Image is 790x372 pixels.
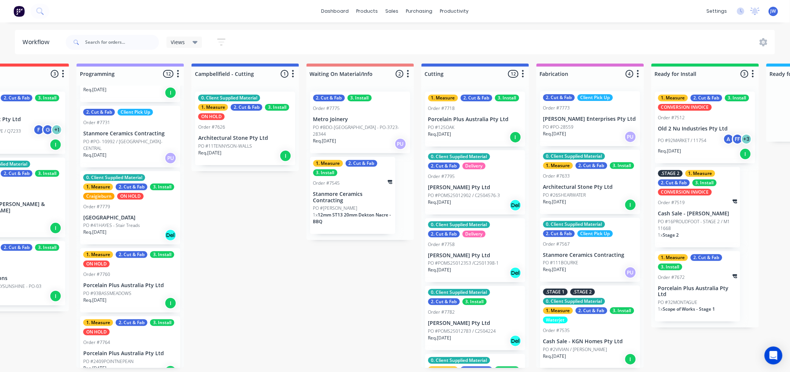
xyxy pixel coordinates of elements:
div: PU [165,152,177,164]
div: 3. Install [463,298,487,305]
div: Order #7773 [543,105,570,111]
div: 0. Client Supplied Material2. Cut & FabClient Pick UpOrder #7567Stanmore Ceramics ContractingPO #... [540,218,640,282]
span: 1 x [658,232,663,238]
div: 1. Measure [543,162,573,169]
p: Architectural Stone Pty Ltd [198,135,292,141]
div: Client Pick Up [578,94,613,101]
div: Order #7760 [83,271,110,278]
p: Req. [DATE] [83,297,106,304]
div: Craigieburn [83,193,115,200]
span: Views [171,38,185,46]
div: 1. Measure2. Cut & Fab3. InstallON HOLDOrder #7760Porcelain Plus Australia Pty LtdPO #93BASSMEADO... [80,248,180,313]
p: Req. [DATE] [428,335,451,341]
div: Order #7512 [658,114,685,121]
div: 0. Client Supplied Material [543,221,605,228]
div: 0. Client Supplied Material [198,95,260,101]
p: Req. [DATE] [543,130,566,137]
p: Req. [DATE] [83,152,106,159]
div: Order #7775 [313,105,340,112]
p: Req. [DATE] [83,86,106,93]
p: Cash Sale - KGN Homes Pty Ltd [543,338,637,345]
div: F [33,124,44,135]
div: 1. Measure [83,251,113,258]
div: Order #7779 [83,203,110,210]
div: I [280,150,292,162]
div: 2. Cut & Fab [116,251,147,258]
div: 2. Cut & Fab [428,163,460,169]
p: Cash Sale - [PERSON_NAME] [658,210,737,217]
div: .STAGE 21. Measure2. Cut & Fab3. InstallCONVERSION INVOICEOrder #7519Cash Sale - [PERSON_NAME]PO ... [655,167,740,248]
div: 1. Measure [543,307,573,314]
div: Order #7718 [428,105,455,112]
div: I [50,290,62,302]
span: Scope of Works - Stage 1 [663,306,715,312]
div: PU [625,267,637,279]
div: settings [703,6,731,17]
div: 2. Cut & Fab [1,170,32,177]
p: Porcelain Plus Australia Pty Ltd [83,350,177,357]
div: .STAGE 1 [543,289,568,295]
p: PO #26SHEARWATER [543,192,586,199]
p: [PERSON_NAME] Pty Ltd [428,320,522,326]
div: PU [395,138,407,150]
p: PO #2409POINTNEPEAN [83,358,134,365]
div: I [625,199,637,211]
div: 2. Cut & Fab [576,162,607,169]
div: 3. Install [693,179,717,186]
div: Workflow [22,38,53,47]
div: 2. Cut & Fab [313,95,345,101]
div: 1. Measure [198,104,228,111]
div: 0. Client Supplied Material [83,174,145,181]
div: 3. Install [313,169,338,176]
div: 3. Install [35,170,59,177]
p: Porcelain Plus Australia Pty Ltd [658,285,737,298]
div: 1. Measure2. Cut & Fab3. InstallOrder #7545Stanmore Ceramics ContractingPO #[PERSON_NAME]1x12mm S... [310,157,395,234]
div: Order #7731 [83,119,110,126]
div: 3. Install [150,184,174,190]
p: PO #PO- 10992 / [GEOGRAPHIC_DATA]-CENTRAL [83,138,177,152]
p: PO #92MARKET / 11754 [658,137,707,144]
div: I [510,131,522,143]
div: purchasing [402,6,436,17]
p: Stanmore Ceramics Contracting [313,191,392,204]
p: PO #POMS25012353 /C2501398-1 [428,260,499,267]
div: 3. Install [150,319,174,326]
div: CONVERSION INVOICE [658,104,712,111]
div: 1. Measure2. Cut & Fab3. InstallCONVERSION INVOICEOrder #7512Old 2 Nu Industries Pty LtdPO #92MAR... [655,92,755,163]
div: Waterjet [543,317,568,323]
div: 0. Client Supplied Material2. Cut & FabDeliveryOrder #7795[PERSON_NAME] Pty LtdPO #POMS25012902 /... [425,150,525,215]
div: 3. Install [150,251,174,258]
p: PO #111BOURKE [543,259,579,266]
input: Search for orders... [85,35,159,50]
div: 1. Measure2. Cut & Fab3. InstallOrder #7672Porcelain Plus Australia Pty LtdPO #32MONTAGUE1xScope ... [655,251,740,322]
div: ON HOLD [83,261,110,267]
div: 3. Install [725,95,749,101]
p: Req. [DATE] [658,148,681,154]
div: ON HOLD [83,329,110,335]
p: Req. [DATE] [198,150,221,156]
div: ON HOLD [117,193,144,200]
div: 2. Cut & Fab [428,231,460,237]
p: [GEOGRAPHIC_DATA] [83,215,177,221]
p: PO #16PROUDFOOT - STAGE 2 / M1 11668 [658,218,737,232]
div: I [50,139,62,151]
div: products [353,6,382,17]
div: sales [382,6,402,17]
div: 0. Client Supplied Material1. Measure2. Cut & Fab3. InstallCraigieburnON HOLDOrder #7779[GEOGRAPH... [80,171,180,245]
div: 0. Client Supplied Material2. Cut & FabDeliveryOrder #7758[PERSON_NAME] Pty LtdPO #POMS25012353 /... [425,218,525,283]
div: Del [510,335,522,347]
p: PO #2VIVIAN / [PERSON_NAME] [543,346,607,353]
p: PO #POMS25012783 / C2504224 [428,328,496,335]
span: JW [771,8,776,15]
div: 3. Install [610,162,634,169]
div: G [42,124,53,135]
div: 2. Cut & Fab [1,244,32,251]
div: Order #7535 [543,327,570,334]
div: .STAGE 2 [570,289,595,295]
p: Metro Joinery [313,116,407,123]
div: 2. Cut & Fab [428,298,460,305]
p: Req. [DATE] [83,229,106,236]
div: Open Intercom Messenger [765,347,783,365]
div: + 3 [741,133,752,145]
div: Order #7626 [198,124,225,130]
